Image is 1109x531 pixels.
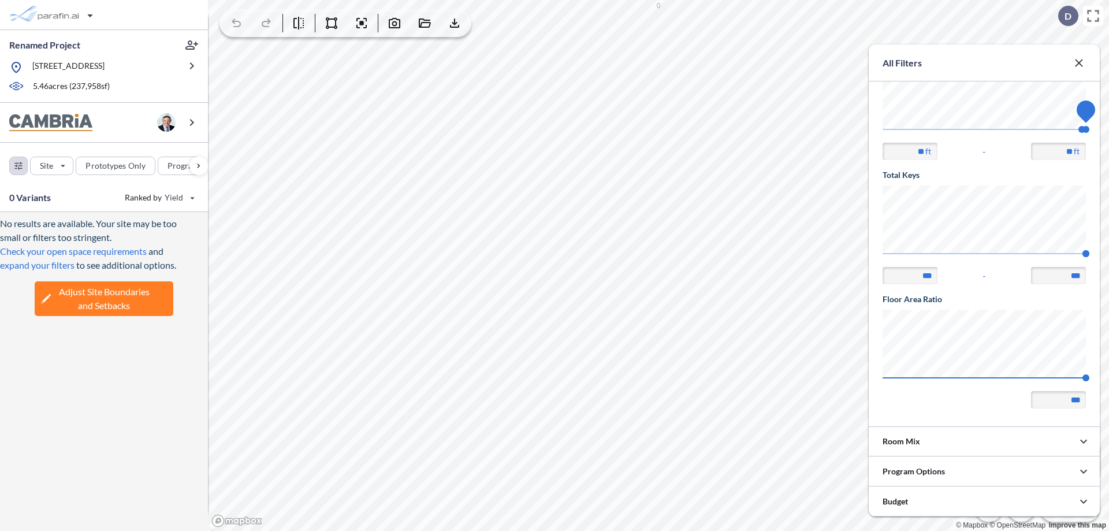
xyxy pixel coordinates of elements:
[883,466,945,477] p: Program Options
[989,521,1045,529] a: OpenStreetMap
[76,157,155,175] button: Prototypes Only
[9,191,51,205] p: 0 Variants
[956,521,988,529] a: Mapbox
[883,267,1086,284] div: -
[883,56,922,70] p: All Filters
[116,188,202,207] button: Ranked by Yield
[35,281,173,316] button: Adjust Site Boundariesand Setbacks
[883,436,920,447] p: Room Mix
[883,143,1086,160] div: -
[883,294,1086,305] h5: Floor Area Ratio
[30,157,73,175] button: Site
[9,39,80,51] p: Renamed Project
[32,60,105,75] p: [STREET_ADDRESS]
[1074,146,1080,157] label: ft
[1082,106,1090,114] span: 68
[1049,521,1106,529] a: Improve this map
[59,285,150,313] span: Adjust Site Boundaries and Setbacks
[883,169,1086,181] h5: Total Keys
[165,192,184,203] span: Yield
[211,514,262,528] a: Mapbox homepage
[1065,11,1071,21] p: D
[158,157,220,175] button: Program
[157,113,176,132] img: user logo
[85,160,146,172] p: Prototypes Only
[40,160,53,172] p: Site
[33,80,110,93] p: 5.46 acres ( 237,958 sf)
[883,496,908,507] p: Budget
[168,160,200,172] p: Program
[9,114,92,132] img: BrandImage
[925,146,931,157] label: ft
